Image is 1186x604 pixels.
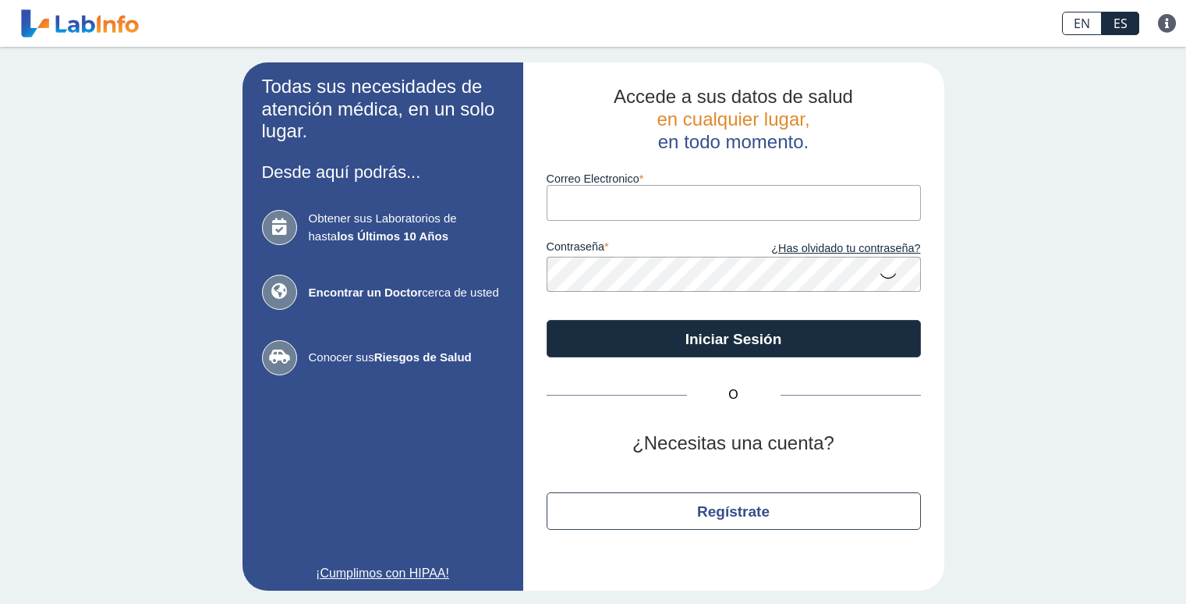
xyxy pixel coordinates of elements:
a: EN [1062,12,1102,35]
span: Conocer sus [309,349,504,367]
button: Regístrate [547,492,921,530]
span: O [687,385,781,404]
button: Iniciar Sesión [547,320,921,357]
h3: Desde aquí podrás... [262,162,504,182]
span: Accede a sus datos de salud [614,86,853,107]
a: ¿Has olvidado tu contraseña? [734,240,921,258]
span: en todo momento. [658,131,809,152]
a: ¡Cumplimos con HIPAA! [262,564,504,583]
span: Obtener sus Laboratorios de hasta [309,210,504,245]
span: cerca de usted [309,284,504,302]
b: Riesgos de Salud [374,350,472,364]
label: Correo Electronico [547,172,921,185]
span: en cualquier lugar, [657,108,809,130]
h2: ¿Necesitas una cuenta? [547,432,921,455]
label: contraseña [547,240,734,258]
h2: Todas sus necesidades de atención médica, en un solo lugar. [262,76,504,143]
b: Encontrar un Doctor [309,286,423,299]
a: ES [1102,12,1139,35]
b: los Últimos 10 Años [337,229,448,243]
